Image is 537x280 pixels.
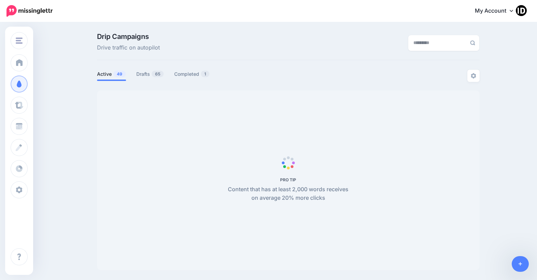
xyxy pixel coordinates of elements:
span: 65 [152,71,164,77]
img: menu.png [16,38,23,44]
img: Missinglettr [6,5,53,17]
img: settings-grey.png [471,73,476,79]
a: Drafts65 [136,70,164,78]
span: Drive traffic on autopilot [97,43,160,52]
span: 1 [201,71,209,77]
p: Content that has at least 2,000 words receives on average 20% more clicks [224,185,352,203]
img: search-grey-6.png [470,40,475,45]
a: Active49 [97,70,126,78]
h5: PRO TIP [224,177,352,182]
a: My Account [468,3,527,19]
span: Drip Campaigns [97,33,160,40]
a: Completed1 [174,70,210,78]
span: 49 [113,71,126,77]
